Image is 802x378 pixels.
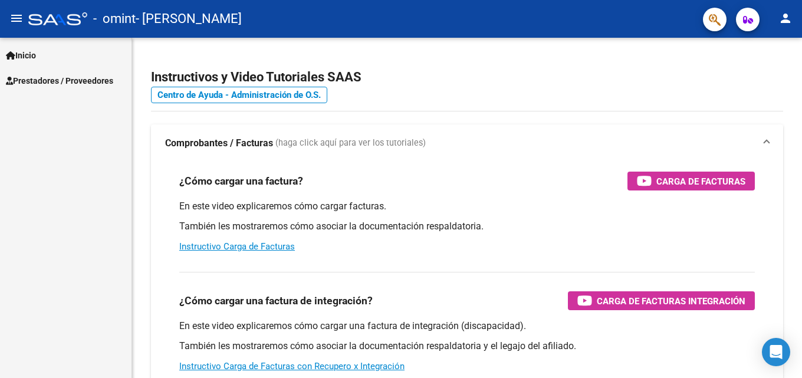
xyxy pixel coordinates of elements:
[179,220,755,233] p: También les mostraremos cómo asociar la documentación respaldatoria.
[151,66,783,88] h2: Instructivos y Video Tutoriales SAAS
[151,87,327,103] a: Centro de Ayuda - Administración de O.S.
[136,6,242,32] span: - [PERSON_NAME]
[179,292,373,309] h3: ¿Cómo cargar una factura de integración?
[778,11,793,25] mat-icon: person
[597,294,745,308] span: Carga de Facturas Integración
[179,200,755,213] p: En este video explicaremos cómo cargar facturas.
[179,320,755,333] p: En este video explicaremos cómo cargar una factura de integración (discapacidad).
[656,174,745,189] span: Carga de Facturas
[762,338,790,366] div: Open Intercom Messenger
[6,49,36,62] span: Inicio
[275,137,426,150] span: (haga click aquí para ver los tutoriales)
[179,340,755,353] p: También les mostraremos cómo asociar la documentación respaldatoria y el legajo del afiliado.
[179,173,303,189] h3: ¿Cómo cargar una factura?
[179,241,295,252] a: Instructivo Carga de Facturas
[568,291,755,310] button: Carga de Facturas Integración
[6,74,113,87] span: Prestadores / Proveedores
[165,137,273,150] strong: Comprobantes / Facturas
[627,172,755,190] button: Carga de Facturas
[179,361,405,372] a: Instructivo Carga de Facturas con Recupero x Integración
[93,6,136,32] span: - omint
[9,11,24,25] mat-icon: menu
[151,124,783,162] mat-expansion-panel-header: Comprobantes / Facturas (haga click aquí para ver los tutoriales)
